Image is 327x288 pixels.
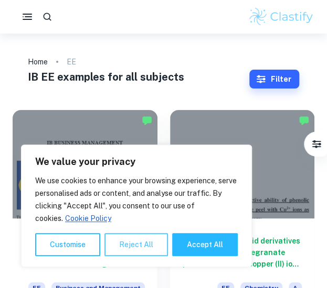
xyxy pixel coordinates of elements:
a: Home [28,54,48,69]
p: We value your privacy [35,156,238,168]
p: EE [67,56,76,68]
img: Marked [142,115,152,126]
a: Cookie Policy [65,214,112,223]
p: We use cookies to enhance your browsing experience, serve personalised ads or content, and analys... [35,174,238,225]
button: Reject All [104,233,168,256]
div: We value your privacy [21,145,252,267]
button: Filter [306,134,327,154]
button: Filter [249,70,299,88]
img: Clastify logo [248,6,314,27]
button: Accept All [172,233,238,256]
img: Marked [299,115,309,126]
button: Customise [35,233,100,256]
h1: IB EE examples for all subjects [28,69,250,85]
